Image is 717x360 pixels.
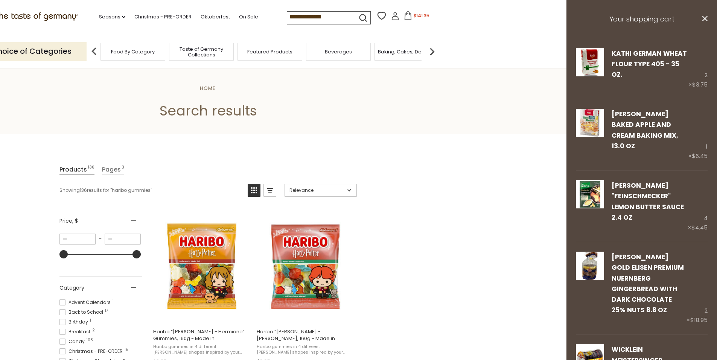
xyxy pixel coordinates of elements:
[171,46,231,58] a: Taste of Germany Collections
[247,49,292,55] a: Featured Products
[263,184,276,197] a: View list mode
[688,180,708,232] div: 4 ×
[325,49,352,55] a: Beverages
[576,252,604,325] a: Wicklein Gold Elisen Premium Nuernberg Gingerbread with dark chocolate 25% nuts 8.8 oz
[105,234,141,245] input: Maximum value
[612,49,687,79] a: Kathi German Wheat Flour Type 405 - 35 oz.
[414,12,429,19] span: $141.35
[576,48,604,90] a: Kathi Wheat Flour Type 405
[113,299,114,303] span: 1
[612,109,678,150] a: [PERSON_NAME] Baked Apple and Cream Baking Mix, 13.0 oz
[690,316,708,324] span: $18.95
[59,284,84,292] span: Category
[612,181,684,222] a: [PERSON_NAME] "Feinschmecker" Lemon Butter Sauce 2.4 oz
[111,49,155,55] a: Food By Category
[88,164,94,175] span: 136
[59,234,96,245] input: Minimum value
[99,13,125,21] a: Seasons
[92,328,95,332] span: 2
[201,13,230,21] a: Oktoberfest
[576,109,604,137] img: Kathi Baked Apple and Cream Baking Mix, 13.0 oz
[80,187,87,194] b: 136
[105,309,108,313] span: 17
[612,252,684,315] a: [PERSON_NAME] Gold Elisen Premium Nuernberg Gingerbread with dark chocolate 25% nuts 8.8 oz
[378,49,436,55] a: Baking, Cakes, Desserts
[122,164,124,175] span: 3
[289,187,345,194] span: Relevance
[153,344,251,355] span: Haribo gummies in 4 different [PERSON_NAME] shapes inspired by your favorite character - [PERSON_...
[401,11,433,23] button: $141.35
[687,252,708,325] div: 2 ×
[200,85,216,92] a: Home
[102,164,124,175] a: View Pages Tab
[688,109,708,161] div: 1 ×
[691,223,708,231] span: $4.45
[285,184,357,197] a: Sort options
[96,235,105,242] span: –
[153,328,251,342] span: Haribo “[PERSON_NAME] - Hermione” Gummies, 160g - Made in [GEOGRAPHIC_DATA]
[576,109,604,161] a: Kathi Baked Apple and Cream Baking Mix, 13.0 oz
[87,44,102,59] img: previous arrow
[59,338,87,345] span: Candy
[257,328,354,342] span: Haribo “[PERSON_NAME] - [PERSON_NAME], 160g - Made in [GEOGRAPHIC_DATA]
[692,152,708,160] span: $6.45
[576,180,604,208] img: Knorr "Feinschmecker" Lemon Butter Sauce 2.4 oz
[87,338,93,342] span: 108
[256,217,355,316] img: Haribo Harry Potter - Ron
[59,184,242,197] div: Showing results for " "
[59,328,93,335] span: Breakfast
[425,44,440,59] img: next arrow
[239,13,258,21] a: On Sale
[134,13,192,21] a: Christmas - PRE-ORDER
[59,348,125,355] span: Christmas - PRE-ORDER
[72,217,78,225] span: , $
[248,184,260,197] a: View grid mode
[576,180,604,232] a: Knorr "Feinschmecker" Lemon Butter Sauce 2.4 oz
[59,164,94,175] a: View Products Tab
[257,344,354,355] span: Haribo gummies in 4 different [PERSON_NAME] shapes inspired by your favorite character - [PERSON_...
[59,309,105,316] span: Back to School
[59,217,78,225] span: Price
[692,81,708,88] span: $3.75
[576,252,604,280] img: Wicklein Gold Elisen Premium Nuernberg Gingerbread with dark chocolate 25% nuts 8.8 oz
[576,48,604,76] img: Kathi Wheat Flour Type 405
[90,319,91,322] span: 1
[688,48,708,90] div: 2 ×
[125,348,128,352] span: 15
[59,319,90,325] span: Birthday
[152,217,252,316] img: Haribo Harry Potter - Hermione
[59,299,113,306] span: Advent Calendars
